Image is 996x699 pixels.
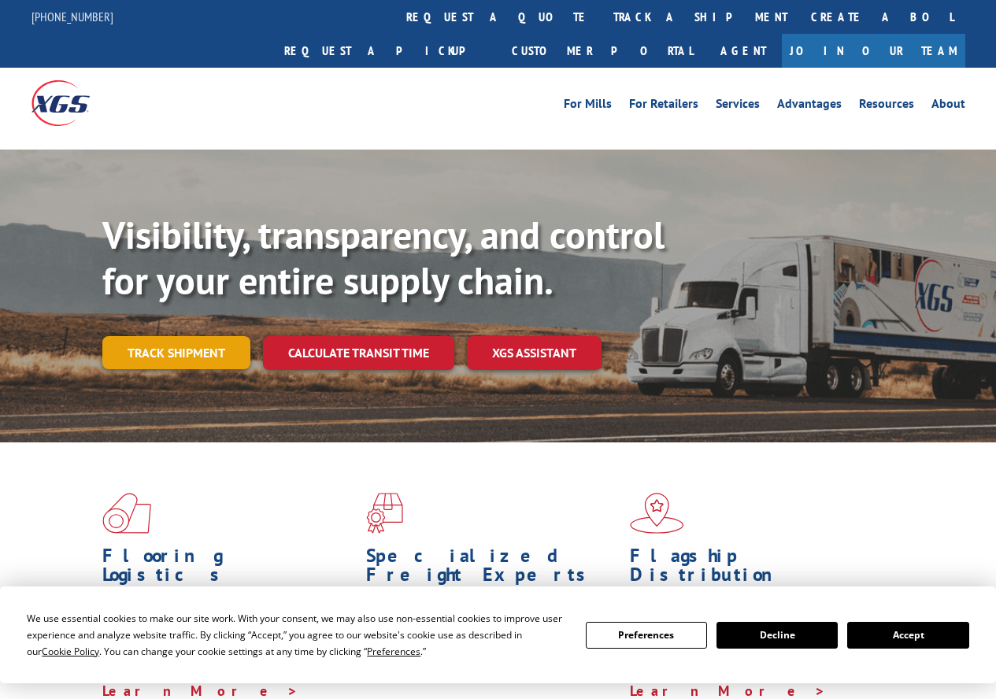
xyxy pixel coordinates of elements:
a: Advantages [777,98,842,115]
a: Agent [705,34,782,68]
a: Resources [859,98,914,115]
a: XGS ASSISTANT [467,336,602,370]
h1: Specialized Freight Experts [366,546,618,592]
img: xgs-icon-total-supply-chain-intelligence-red [102,493,151,534]
a: About [931,98,965,115]
img: xgs-icon-focused-on-flooring-red [366,493,403,534]
h1: Flooring Logistics Solutions [102,546,354,611]
button: Decline [716,622,838,649]
a: Calculate transit time [263,336,454,370]
a: Request a pickup [272,34,500,68]
span: Preferences [367,645,420,658]
a: Customer Portal [500,34,705,68]
a: Track shipment [102,336,250,369]
img: xgs-icon-flagship-distribution-model-red [630,493,684,534]
h1: Flagship Distribution Model [630,546,882,611]
button: Preferences [586,622,707,649]
a: Services [716,98,760,115]
a: [PHONE_NUMBER] [31,9,113,24]
b: Visibility, transparency, and control for your entire supply chain. [102,210,665,305]
a: For Mills [564,98,612,115]
button: Accept [847,622,968,649]
span: Cookie Policy [42,645,99,658]
a: For Retailers [629,98,698,115]
div: We use essential cookies to make our site work. With your consent, we may also use non-essential ... [27,610,566,660]
a: Join Our Team [782,34,965,68]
